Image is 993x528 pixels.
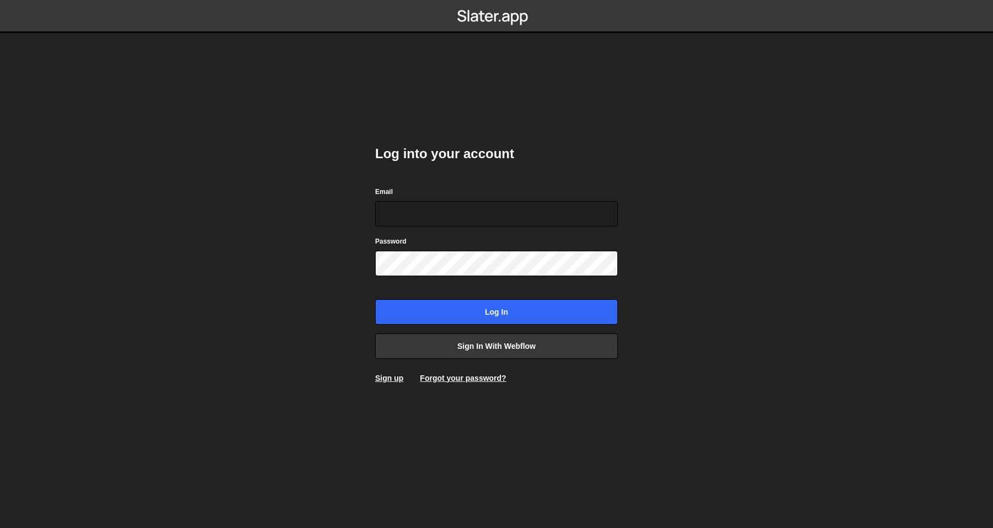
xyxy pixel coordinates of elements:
[375,145,618,163] h2: Log into your account
[375,374,403,382] a: Sign up
[420,374,506,382] a: Forgot your password?
[375,236,407,247] label: Password
[375,299,618,325] input: Log in
[375,186,393,197] label: Email
[375,333,618,359] a: Sign in with Webflow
